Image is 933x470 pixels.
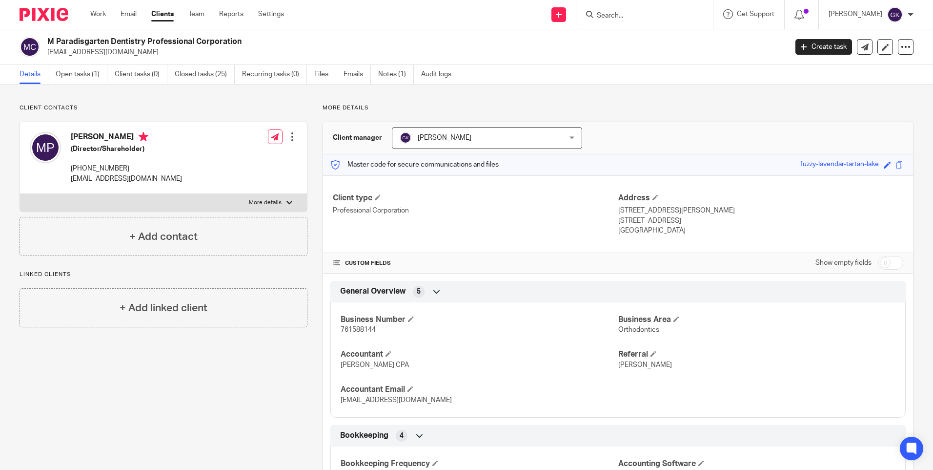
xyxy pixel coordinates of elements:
[618,193,903,203] h4: Address
[618,315,895,325] h4: Business Area
[417,287,421,297] span: 5
[341,385,618,395] h4: Accountant Email
[47,37,634,47] h2: M Paradisgarten Dentistry Professional Corporation
[341,315,618,325] h4: Business Number
[121,9,137,19] a: Email
[795,39,852,55] a: Create task
[340,430,388,441] span: Bookkeeping
[20,65,48,84] a: Details
[400,431,404,441] span: 4
[800,159,879,171] div: fuzzy-lavendar-tartan-lake
[56,65,107,84] a: Open tasks (1)
[20,271,307,278] p: Linked clients
[618,226,903,235] p: [GEOGRAPHIC_DATA]
[341,397,452,404] span: [EMAIL_ADDRESS][DOMAIN_NAME]
[330,160,499,170] p: Master code for secure communications and files
[737,11,774,18] span: Get Support
[139,132,148,142] i: Primary
[71,164,182,173] p: [PHONE_NUMBER]
[333,259,618,267] h4: CUSTOM FIELDS
[47,47,781,57] p: [EMAIL_ADDRESS][DOMAIN_NAME]
[129,229,198,244] h4: + Add contact
[333,206,618,215] p: Professional Corporation
[71,174,182,184] p: [EMAIL_ADDRESS][DOMAIN_NAME]
[400,132,411,144] img: svg%3E
[341,326,376,333] span: 761588144
[20,8,68,21] img: Pixie
[829,9,882,19] p: [PERSON_NAME]
[618,326,659,333] span: Orthodontics
[20,37,40,57] img: svg%3E
[258,9,284,19] a: Settings
[418,134,471,141] span: [PERSON_NAME]
[175,65,235,84] a: Closed tasks (25)
[120,300,207,316] h4: + Add linked client
[314,65,336,84] a: Files
[618,206,903,215] p: [STREET_ADDRESS][PERSON_NAME]
[618,216,903,226] p: [STREET_ADDRESS]
[188,9,204,19] a: Team
[71,132,182,144] h4: [PERSON_NAME]
[378,65,414,84] a: Notes (1)
[344,65,371,84] a: Emails
[341,459,618,469] h4: Bookkeeping Frequency
[618,349,895,360] h4: Referral
[341,349,618,360] h4: Accountant
[333,133,382,143] h3: Client manager
[596,12,684,21] input: Search
[421,65,459,84] a: Audit logs
[151,9,174,19] a: Clients
[618,362,672,368] span: [PERSON_NAME]
[323,104,913,112] p: More details
[30,132,61,163] img: svg%3E
[815,258,872,268] label: Show empty fields
[71,144,182,154] h5: (Director/Shareholder)
[20,104,307,112] p: Client contacts
[341,362,409,368] span: [PERSON_NAME] CPA
[242,65,307,84] a: Recurring tasks (0)
[115,65,167,84] a: Client tasks (0)
[249,199,282,207] p: More details
[219,9,243,19] a: Reports
[887,7,903,22] img: svg%3E
[340,286,406,297] span: General Overview
[618,459,895,469] h4: Accounting Software
[333,193,618,203] h4: Client type
[90,9,106,19] a: Work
